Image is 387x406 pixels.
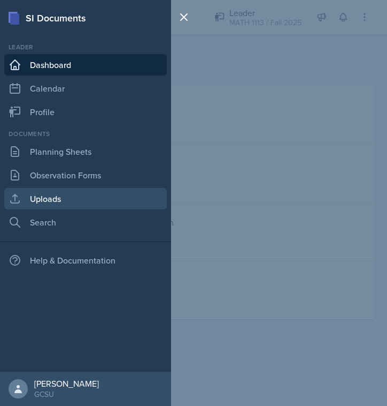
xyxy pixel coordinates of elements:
[4,42,167,52] div: Leader
[4,212,167,233] a: Search
[4,54,167,76] a: Dashboard
[34,389,99,400] div: GCSU
[4,141,167,162] a: Planning Sheets
[4,78,167,99] a: Calendar
[4,188,167,209] a: Uploads
[4,250,167,271] div: Help & Documentation
[34,378,99,389] div: [PERSON_NAME]
[4,129,167,139] div: Documents
[4,164,167,186] a: Observation Forms
[4,101,167,123] a: Profile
